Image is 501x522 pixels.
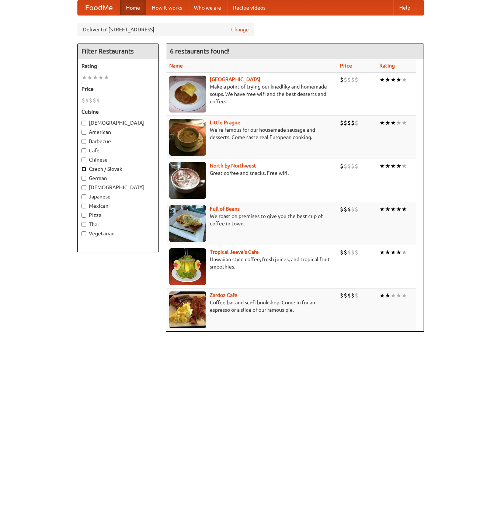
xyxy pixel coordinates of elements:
a: Tropical Jeeve's Cafe [210,249,259,255]
li: $ [347,162,351,170]
li: $ [351,76,355,84]
p: Great coffee and snacks. Free wifi. [169,169,334,177]
li: $ [355,119,358,127]
li: $ [355,291,358,300]
a: Help [393,0,416,15]
li: $ [347,205,351,213]
li: ★ [379,162,385,170]
li: $ [344,205,347,213]
label: Mexican [81,202,154,210]
li: ★ [385,291,390,300]
a: Recipe videos [227,0,271,15]
img: czechpoint.jpg [169,76,206,113]
a: Rating [379,63,395,69]
li: $ [344,291,347,300]
li: $ [340,248,344,256]
li: ★ [379,205,385,213]
li: ★ [401,248,407,256]
li: ★ [396,162,401,170]
input: Barbecue [81,139,86,144]
li: $ [344,119,347,127]
input: Czech / Slovak [81,167,86,172]
li: ★ [379,291,385,300]
p: Make a point of trying our knedlíky and homemade soups. We have free wifi and the best desserts a... [169,83,334,105]
li: ★ [390,76,396,84]
a: Change [231,26,249,33]
li: ★ [401,76,407,84]
li: ★ [385,162,390,170]
li: ★ [385,119,390,127]
li: $ [340,205,344,213]
li: ★ [396,205,401,213]
li: $ [347,248,351,256]
label: [DEMOGRAPHIC_DATA] [81,119,154,127]
li: $ [344,248,347,256]
li: ★ [401,205,407,213]
li: $ [347,76,351,84]
li: $ [347,119,351,127]
li: $ [344,162,347,170]
li: $ [355,76,358,84]
a: North by Northwest [210,163,256,169]
li: ★ [390,291,396,300]
li: ★ [390,162,396,170]
a: [GEOGRAPHIC_DATA] [210,76,260,82]
li: ★ [104,73,109,82]
h5: Price [81,85,154,93]
b: Little Prague [210,120,240,125]
li: $ [340,291,344,300]
img: jeeves.jpg [169,248,206,285]
ng-pluralize: 6 restaurants found! [170,48,230,55]
li: ★ [379,248,385,256]
li: ★ [87,73,93,82]
li: $ [93,96,96,104]
input: [DEMOGRAPHIC_DATA] [81,121,86,125]
a: Name [169,63,183,69]
p: We roast on premises to give you the best cup of coffee in town. [169,212,334,227]
li: ★ [401,291,407,300]
li: ★ [93,73,98,82]
li: ★ [385,76,390,84]
h5: Cuisine [81,108,154,115]
img: north.jpg [169,162,206,199]
li: $ [351,119,355,127]
input: Thai [81,222,86,227]
p: We're famous for our housemade sausage and desserts. Come taste real European cooking. [169,126,334,141]
input: [DEMOGRAPHIC_DATA] [81,185,86,190]
li: $ [89,96,93,104]
li: $ [81,96,85,104]
a: How it works [146,0,188,15]
li: $ [85,96,89,104]
li: $ [344,76,347,84]
input: American [81,130,86,135]
li: ★ [379,76,385,84]
li: ★ [401,162,407,170]
label: German [81,174,154,182]
input: German [81,176,86,181]
a: Who we are [188,0,227,15]
label: Pizza [81,211,154,219]
a: Zardoz Cafe [210,292,237,298]
li: $ [351,291,355,300]
li: $ [340,76,344,84]
label: Vegetarian [81,230,154,237]
label: American [81,128,154,136]
li: ★ [396,248,401,256]
input: Vegetarian [81,231,86,236]
li: ★ [98,73,104,82]
label: Czech / Slovak [81,165,154,173]
label: Japanese [81,193,154,200]
a: Full of Beans [210,206,240,212]
li: ★ [385,205,390,213]
label: Chinese [81,156,154,163]
li: ★ [396,119,401,127]
img: zardoz.jpg [169,291,206,328]
label: Barbecue [81,138,154,145]
input: Pizza [81,213,86,218]
img: littleprague.jpg [169,119,206,156]
label: [DEMOGRAPHIC_DATA] [81,184,154,191]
